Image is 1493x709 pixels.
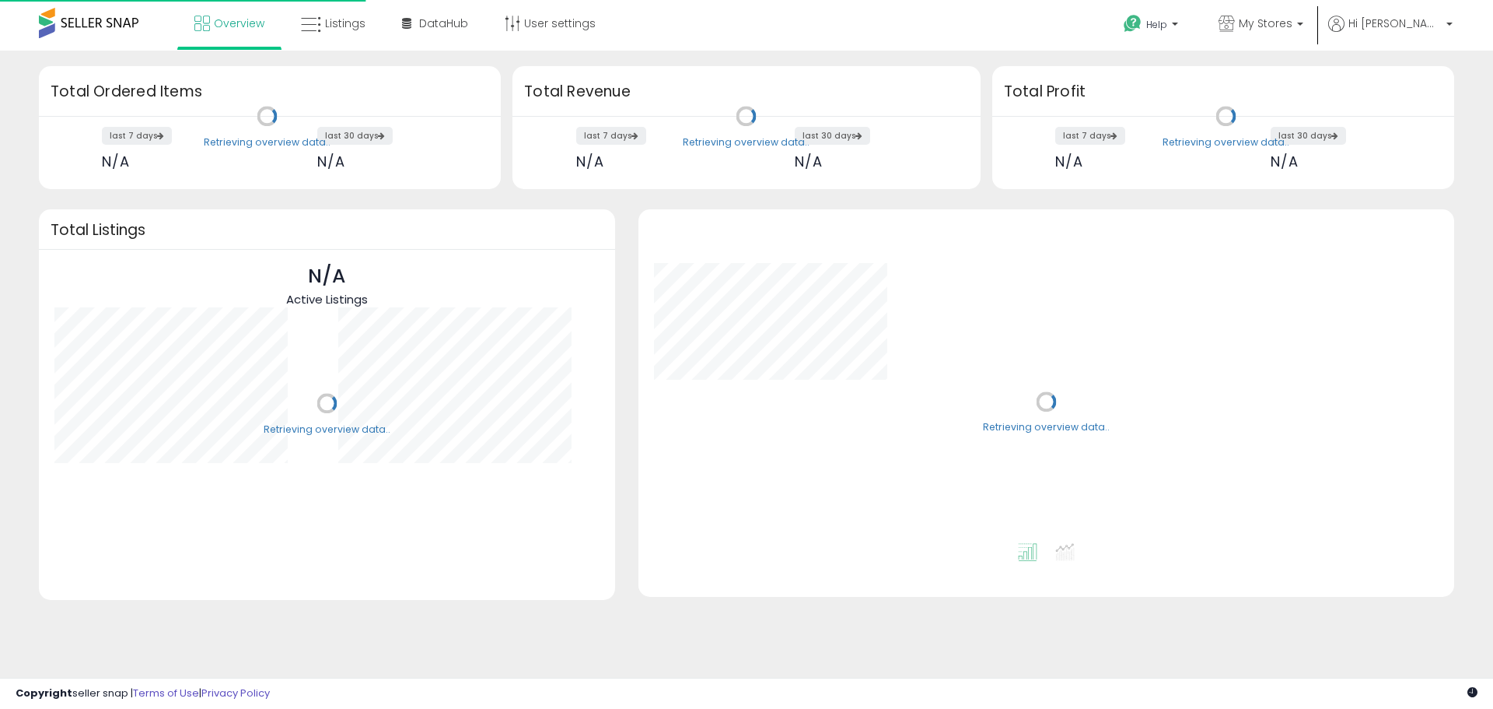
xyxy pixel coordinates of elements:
[16,686,72,700] strong: Copyright
[419,16,468,31] span: DataHub
[1348,16,1442,31] span: Hi [PERSON_NAME]
[16,686,270,701] div: seller snap | |
[1146,18,1167,31] span: Help
[1123,14,1142,33] i: Get Help
[204,135,330,149] div: Retrieving overview data..
[1163,135,1289,149] div: Retrieving overview data..
[683,135,809,149] div: Retrieving overview data..
[1111,2,1194,51] a: Help
[1328,16,1453,51] a: Hi [PERSON_NAME]
[264,423,390,437] div: Retrieving overview data..
[983,421,1110,435] div: Retrieving overview data..
[1239,16,1292,31] span: My Stores
[325,16,365,31] span: Listings
[133,686,199,700] a: Terms of Use
[214,16,264,31] span: Overview
[201,686,270,700] a: Privacy Policy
